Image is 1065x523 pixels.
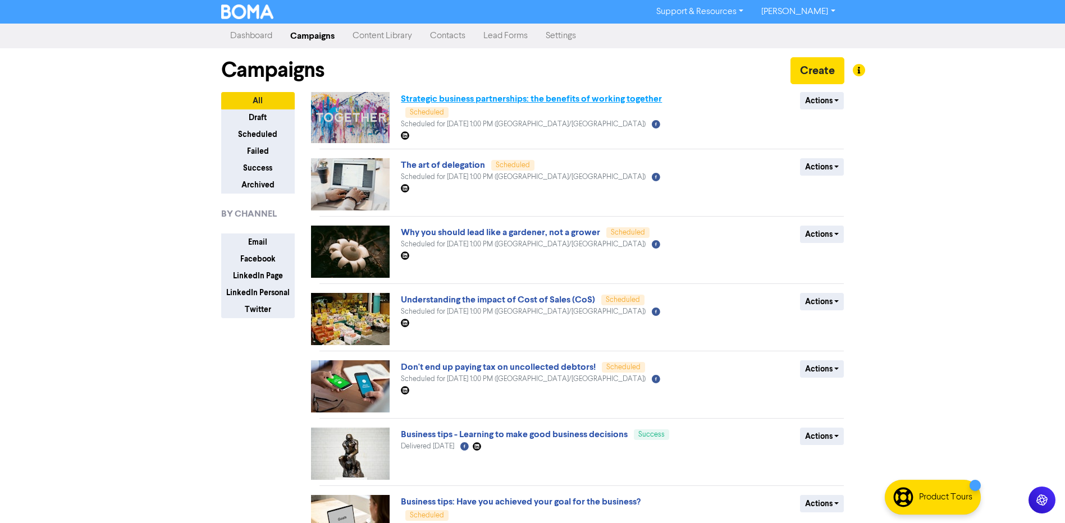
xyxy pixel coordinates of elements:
[924,402,1065,523] iframe: Chat Widget
[401,294,595,305] a: Understanding the impact of Cost of Sales (CoS)
[401,227,600,238] a: Why you should lead like a gardener, not a grower
[221,143,295,160] button: Failed
[221,233,295,251] button: Email
[311,92,390,143] img: image_1755693864824.png
[474,25,537,47] a: Lead Forms
[800,158,844,176] button: Actions
[410,109,444,116] span: Scheduled
[606,296,640,304] span: Scheduled
[647,3,752,21] a: Support & Resources
[496,162,530,169] span: Scheduled
[421,25,474,47] a: Contacts
[638,431,665,438] span: Success
[221,207,277,221] span: BY CHANNEL
[606,364,641,371] span: Scheduled
[221,301,295,318] button: Twitter
[800,226,844,243] button: Actions
[401,241,646,248] span: Scheduled for [DATE] 1:00 PM ([GEOGRAPHIC_DATA]/[GEOGRAPHIC_DATA])
[221,250,295,268] button: Facebook
[221,25,281,47] a: Dashboard
[401,173,646,181] span: Scheduled for [DATE] 1:00 PM ([GEOGRAPHIC_DATA]/[GEOGRAPHIC_DATA])
[800,92,844,109] button: Actions
[410,512,444,519] span: Scheduled
[401,121,646,128] span: Scheduled for [DATE] 1:00 PM ([GEOGRAPHIC_DATA]/[GEOGRAPHIC_DATA])
[401,375,646,383] span: Scheduled for [DATE] 1:00 PM ([GEOGRAPHIC_DATA]/[GEOGRAPHIC_DATA])
[401,429,628,440] a: Business tips - Learning to make good business decisions
[790,57,844,84] button: Create
[401,93,662,104] a: Strategic business partnerships: the benefits of working together
[311,293,390,345] img: 8eqStwqaG59zcKL8dx5LK-a-market-with-lots-of-fruits-and-vegetables-8ZepDlngDkE.jpg
[311,226,390,278] img: IfyYXNnpMqE5gGZ2T2pvG-white-and-brown-mushroom-on-ground-zpuVzW5rv4Q.jpg
[800,293,844,310] button: Actions
[221,109,295,126] button: Draft
[221,267,295,285] button: LinkedIn Page
[537,25,585,47] a: Settings
[800,495,844,512] button: Actions
[221,159,295,177] button: Success
[311,158,390,210] img: 0LVLxubaPRVBuImS0H5vg-delegation.jpg
[221,92,295,109] button: All
[401,159,485,171] a: The art of delegation
[800,360,844,378] button: Actions
[344,25,421,47] a: Content Library
[221,126,295,143] button: Scheduled
[401,443,454,450] span: Delivered [DATE]
[221,4,274,19] img: BOMA Logo
[221,176,295,194] button: Archived
[311,360,390,412] img: 3zxnSaBLVMASB3ocax4tRO-paying-tax-on-uncollected-debtors.jpg
[752,3,844,21] a: [PERSON_NAME]
[221,284,295,301] button: LinkedIn Personal
[281,25,344,47] a: Campaigns
[401,361,596,373] a: Don't end up paying tax on uncollected debtors!
[611,229,645,236] span: Scheduled
[800,428,844,445] button: Actions
[401,496,641,507] a: Business tips: Have you achieved your goal for the business?
[401,308,646,315] span: Scheduled for [DATE] 1:00 PM ([GEOGRAPHIC_DATA]/[GEOGRAPHIC_DATA])
[221,57,324,83] h1: Campaigns
[311,428,390,480] img: 3lB3XvoZkMhQUYuoNcAVtG-the-thinker-4b4c5ab0-71f6-471f-8230-f423e0ae74f9.jpg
